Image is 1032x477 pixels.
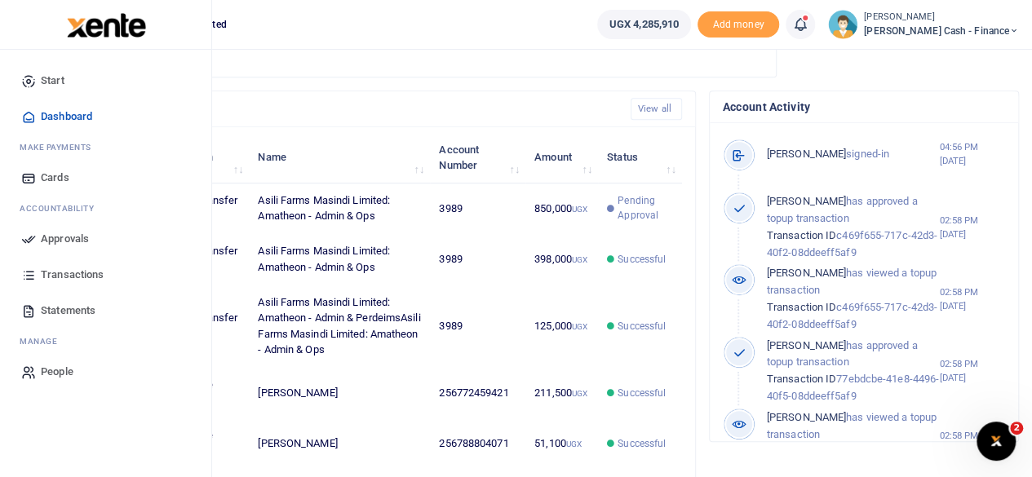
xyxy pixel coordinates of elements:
img: logo-large [67,13,146,38]
td: 3989 [430,285,525,367]
li: Ac [13,196,198,221]
span: [PERSON_NAME] [767,195,846,207]
td: Asili Farms Masindi Limited: Amatheon - Admin & PerdeimsAsili Farms Masindi Limited: Amatheon - A... [249,285,430,367]
small: UGX [566,439,582,448]
td: Asili Farms Masindi Limited: Amatheon - Admin & Ops [249,183,430,234]
p: has approved a topup transaction c469f655-717c-42d3-40f2-08ddeeff5af9 [767,193,940,261]
a: profile-user [PERSON_NAME] [PERSON_NAME] Cash - Finance [828,10,1019,39]
span: Transaction ID [767,229,836,241]
td: 125,000 [525,285,598,367]
a: Statements [13,293,198,329]
span: Start [41,73,64,89]
li: Wallet ballance [591,10,698,39]
p: signed-in [767,146,940,163]
p: has approved a topup transaction 77ebdcbe-41e8-4496-40f5-08ddeeff5af9 [767,338,940,405]
th: Status: activate to sort column ascending [598,132,682,183]
td: 256772459421 [430,368,525,418]
td: 850,000 [525,183,598,234]
span: Successful [618,252,666,267]
th: Account Number: activate to sort column ascending [430,132,525,183]
td: [PERSON_NAME] [249,418,430,469]
span: ake Payments [28,141,91,153]
span: Cards [41,170,69,186]
span: People [41,364,73,380]
p: has viewed a topup transaction 77ebdcbe-41e8-4496-40f5-08ddeeff5af9 [767,409,940,477]
td: [PERSON_NAME] [249,368,430,418]
small: 02:58 PM [DATE] [939,429,1005,457]
small: [PERSON_NAME] [864,11,1019,24]
th: Amount: activate to sort column ascending [525,132,598,183]
small: UGX [572,389,587,398]
span: [PERSON_NAME] [767,411,846,423]
td: 51,100 [525,418,598,469]
a: logo-small logo-large logo-large [65,18,146,30]
a: People [13,354,198,390]
span: Transaction ID [767,301,836,313]
small: UGX [572,255,587,264]
img: profile-user [828,10,857,39]
td: Asili Farms Masindi Limited: Amatheon - Admin & Ops [249,234,430,285]
h4: Recent Transactions [76,100,618,118]
th: Name: activate to sort column ascending [249,132,430,183]
span: Transaction ID [767,373,836,385]
span: Successful [618,436,666,451]
span: [PERSON_NAME] [767,267,846,279]
span: Pending Approval [618,193,672,223]
a: Approvals [13,221,198,257]
a: Cards [13,160,198,196]
small: 04:56 PM [DATE] [939,140,1005,168]
span: countability [32,202,94,214]
a: Transactions [13,257,198,293]
span: Add money [698,11,779,38]
small: UGX [572,322,587,331]
h4: Account Activity [723,98,1005,116]
a: Start [13,63,198,99]
span: Successful [618,319,666,333]
span: Dashboard [41,108,92,125]
span: [PERSON_NAME] [767,148,846,160]
p: has viewed a topup transaction c469f655-717c-42d3-40f2-08ddeeff5af9 [767,265,940,333]
li: Toup your wallet [698,11,779,38]
td: 211,500 [525,368,598,418]
span: Statements [41,303,95,319]
td: 3989 [430,183,525,234]
span: Successful [618,386,666,400]
a: Dashboard [13,99,198,135]
small: 02:58 PM [DATE] [939,214,1005,241]
td: 398,000 [525,234,598,285]
a: UGX 4,285,910 [597,10,691,39]
iframe: Intercom live chat [977,422,1016,461]
td: 256788804071 [430,418,525,469]
small: 02:58 PM [DATE] [939,357,1005,385]
small: 02:58 PM [DATE] [939,285,1005,313]
span: Transactions [41,267,104,283]
span: anage [28,335,58,347]
a: View all [631,98,682,120]
span: [PERSON_NAME] [767,339,846,351]
a: Add money [698,17,779,29]
span: 2 [1010,422,1023,435]
span: UGX 4,285,910 [609,16,679,33]
span: Approvals [41,231,89,247]
li: M [13,135,198,160]
small: UGX [572,205,587,214]
td: 3989 [430,234,525,285]
li: M [13,329,198,354]
span: [PERSON_NAME] Cash - Finance [864,24,1019,38]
